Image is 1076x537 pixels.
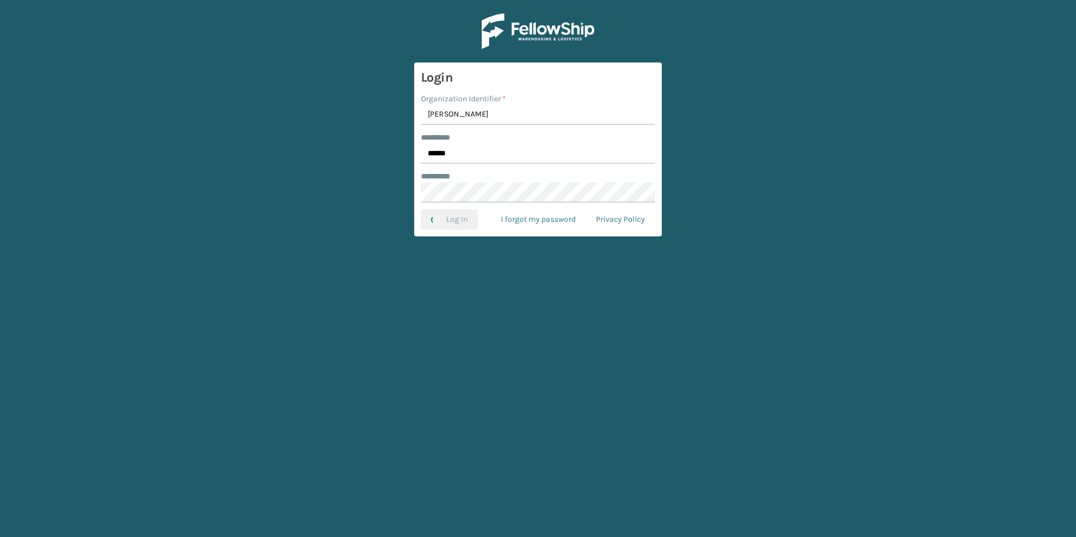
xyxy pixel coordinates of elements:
[491,209,586,230] a: I forgot my password
[421,93,506,105] label: Organization Identifier
[421,209,478,230] button: Log In
[586,209,655,230] a: Privacy Policy
[421,69,655,86] h3: Login
[482,14,594,49] img: Logo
